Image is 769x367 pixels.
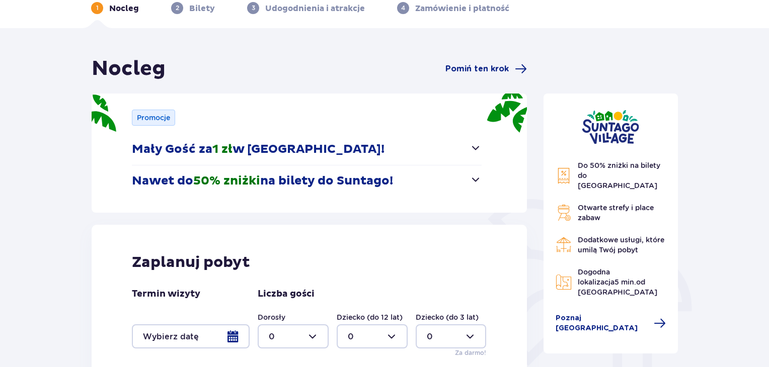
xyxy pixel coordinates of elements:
p: Zamówienie i płatność [415,3,509,14]
p: Liczba gości [258,288,315,300]
span: Dodatkowe usługi, które umilą Twój pobyt [578,236,664,254]
img: Map Icon [556,274,572,290]
label: Dorosły [258,312,285,322]
p: Mały Gość za w [GEOGRAPHIC_DATA]! [132,142,384,157]
span: 50% zniżki [193,173,260,189]
p: 3 [252,4,255,13]
p: Promocje [137,113,170,123]
div: 1Nocleg [91,2,139,14]
h1: Nocleg [92,56,166,81]
span: 5 min. [614,278,636,286]
p: Udogodnienia i atrakcje [265,3,365,14]
button: Nawet do50% zniżkina bilety do Suntago! [132,165,482,197]
span: Otwarte strefy i place zabaw [578,204,654,222]
p: Za darmo! [455,348,486,357]
p: Termin wizyty [132,288,200,300]
span: Dogodna lokalizacja od [GEOGRAPHIC_DATA] [578,268,657,296]
img: Restaurant Icon [556,237,572,253]
p: 1 [96,4,99,13]
span: 1 zł [212,142,233,157]
a: Pomiń ten krok [445,63,527,75]
div: 3Udogodnienia i atrakcje [247,2,365,14]
label: Dziecko (do 3 lat) [416,312,479,322]
p: 4 [401,4,405,13]
button: Mały Gość za1 złw [GEOGRAPHIC_DATA]! [132,134,482,165]
p: Zaplanuj pobyt [132,253,250,272]
p: Nawet do na bilety do Suntago! [132,173,393,189]
div: 4Zamówienie i płatność [397,2,509,14]
img: Grill Icon [556,205,572,221]
p: Bilety [189,3,215,14]
span: Poznaj [GEOGRAPHIC_DATA] [556,313,648,333]
img: Suntago Village [582,110,639,144]
img: Discount Icon [556,167,572,184]
div: 2Bilety [171,2,215,14]
label: Dziecko (do 12 lat) [337,312,403,322]
p: Nocleg [109,3,139,14]
span: Do 50% zniżki na bilety do [GEOGRAPHIC_DATA] [578,161,660,190]
span: Pomiń ten krok [445,63,509,74]
a: Poznaj [GEOGRAPHIC_DATA] [556,313,666,333]
p: 2 [176,4,179,13]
